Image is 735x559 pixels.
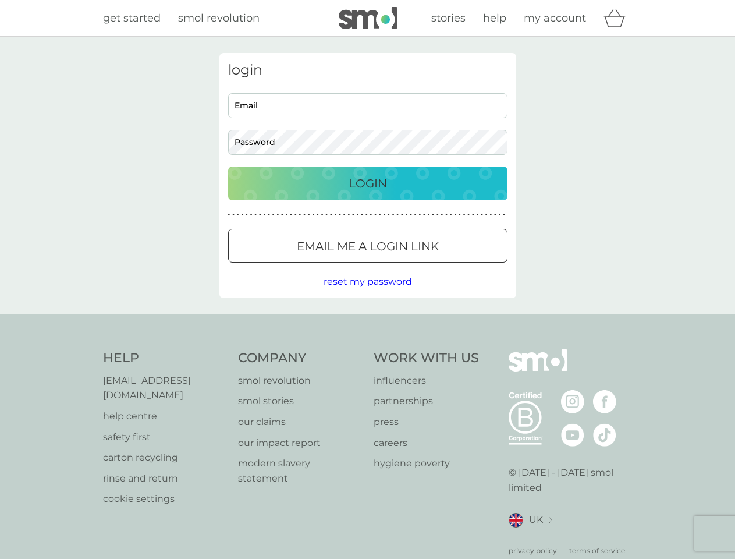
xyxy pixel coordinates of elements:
[410,212,412,218] p: ●
[509,545,557,556] a: privacy policy
[324,274,412,289] button: reset my password
[524,12,586,24] span: my account
[374,415,479,430] a: press
[324,276,412,287] span: reset my password
[524,10,586,27] a: my account
[454,212,456,218] p: ●
[374,394,479,409] a: partnerships
[317,212,319,218] p: ●
[357,212,359,218] p: ●
[281,212,283,218] p: ●
[238,415,362,430] a: our claims
[374,456,479,471] a: hygiene poverty
[485,212,488,218] p: ●
[321,212,324,218] p: ●
[268,212,270,218] p: ●
[423,212,425,218] p: ●
[339,7,397,29] img: smol
[450,212,452,218] p: ●
[250,212,253,218] p: ●
[370,212,372,218] p: ●
[467,212,470,218] p: ●
[436,212,439,218] p: ●
[383,212,385,218] p: ●
[472,212,474,218] p: ●
[272,212,275,218] p: ●
[494,212,496,218] p: ●
[339,212,341,218] p: ●
[308,212,310,218] p: ●
[238,394,362,409] a: smol stories
[312,212,314,218] p: ●
[432,212,434,218] p: ●
[406,212,408,218] p: ●
[388,212,390,218] p: ●
[335,212,337,218] p: ●
[561,423,584,447] img: visit the smol Youtube page
[259,212,261,218] p: ●
[254,212,257,218] p: ●
[441,212,443,218] p: ●
[103,471,227,486] a: rinse and return
[483,10,506,27] a: help
[483,12,506,24] span: help
[463,212,466,218] p: ●
[238,436,362,451] a: our impact report
[503,212,505,218] p: ●
[297,237,439,256] p: Email me a login link
[238,456,362,486] a: modern slavery statement
[428,212,430,218] p: ●
[238,349,362,367] h4: Company
[431,10,466,27] a: stories
[392,212,395,218] p: ●
[374,349,479,367] h4: Work With Us
[401,212,403,218] p: ●
[103,430,227,445] a: safety first
[103,491,227,507] p: cookie settings
[299,212,301,218] p: ●
[294,212,297,218] p: ●
[431,12,466,24] span: stories
[481,212,483,218] p: ●
[103,409,227,424] p: help centre
[374,373,479,388] a: influencers
[290,212,292,218] p: ●
[603,6,633,30] div: basket
[228,229,507,263] button: Email me a login link
[228,62,507,79] h3: login
[499,212,501,218] p: ●
[593,423,616,447] img: visit the smol Tiktok page
[489,212,492,218] p: ●
[477,212,479,218] p: ●
[549,517,552,523] img: select a new location
[374,212,377,218] p: ●
[103,373,227,403] a: [EMAIL_ADDRESS][DOMAIN_NAME]
[445,212,448,218] p: ●
[379,212,381,218] p: ●
[396,212,399,218] p: ●
[228,167,507,200] button: Login
[569,545,625,556] a: terms of service
[232,212,235,218] p: ●
[349,174,387,193] p: Login
[238,373,362,388] a: smol revolution
[276,212,279,218] p: ●
[374,436,479,451] a: careers
[286,212,288,218] p: ●
[509,349,567,389] img: smol
[529,512,543,528] span: UK
[365,212,368,218] p: ●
